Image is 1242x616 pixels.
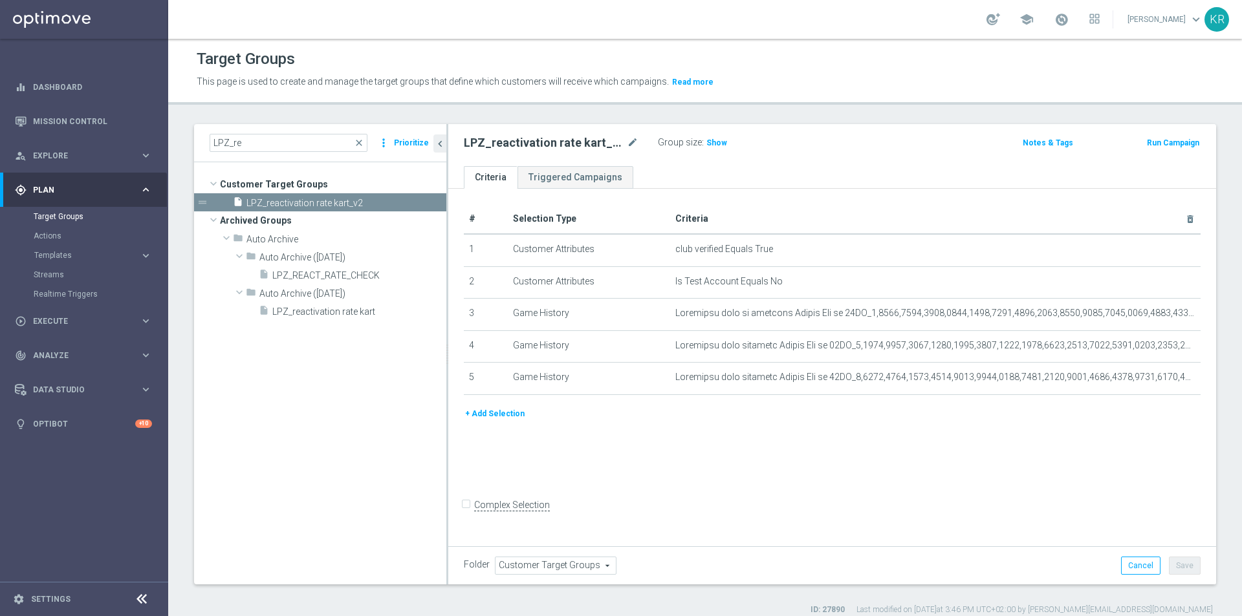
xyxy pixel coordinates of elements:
[377,134,390,152] i: more_vert
[14,419,153,429] button: lightbulb Optibot +10
[434,138,446,150] i: chevron_left
[15,350,27,361] i: track_changes
[259,269,269,284] i: insert_drive_file
[140,349,152,361] i: keyboard_arrow_right
[197,76,669,87] span: This page is used to create and manage the target groups that define which customers will receive...
[15,184,27,196] i: gps_fixed
[1189,12,1203,27] span: keyboard_arrow_down
[1169,557,1201,575] button: Save
[33,386,140,394] span: Data Studio
[33,104,152,138] a: Mission Control
[15,70,152,104] div: Dashboard
[392,134,431,152] button: Prioritize
[34,226,167,246] div: Actions
[627,135,638,151] i: mode_edit
[14,82,153,92] div: equalizer Dashboard
[34,211,135,222] a: Target Groups
[675,308,1195,319] span: Loremipsu dolo si ametcons Adipis Eli se 24DO_1,8566,7594,3908,0844,1498,7291,4896,2063,8550,9085...
[508,363,670,395] td: Game History
[34,270,135,280] a: Streams
[34,284,167,304] div: Realtime Triggers
[474,499,550,511] label: Complex Selection
[246,198,446,209] span: LPZ_reactivation rate kart_v2
[1185,214,1195,224] i: delete_forever
[31,595,71,603] a: Settings
[14,116,153,127] button: Mission Control
[464,330,508,363] td: 4
[464,204,508,234] th: #
[15,350,140,361] div: Analyze
[34,207,167,226] div: Target Groups
[706,138,727,147] span: Show
[135,420,152,428] div: +10
[1021,136,1074,150] button: Notes & Tags
[259,305,269,320] i: insert_drive_file
[675,340,1195,351] span: Loremipsu dolo sitametc Adipis Eli se 02DO_5,1974,9957,3067,1280,1995,3807,1222,1978,6623,2513,70...
[14,316,153,326] button: play_circle_outline Execute keyboard_arrow_right
[14,151,153,161] button: person_search Explore keyboard_arrow_right
[464,407,526,421] button: + Add Selection
[675,372,1195,383] span: Loremipsu dolo sitametc Adipis Eli se 42DO_8,6272,4764,1573,4514,9013,9944,0188,7481,2120,9001,46...
[246,234,446,245] span: Auto Archive
[220,175,446,193] span: Customer Target Groups
[675,213,708,224] span: Criteria
[34,246,167,265] div: Templates
[15,104,152,138] div: Mission Control
[464,166,517,189] a: Criteria
[15,150,140,162] div: Explore
[34,231,135,241] a: Actions
[140,250,152,262] i: keyboard_arrow_right
[1126,10,1204,29] a: [PERSON_NAME]keyboard_arrow_down
[508,330,670,363] td: Game History
[508,299,670,331] td: Game History
[33,186,140,194] span: Plan
[433,134,446,153] button: chevron_left
[197,50,295,69] h1: Target Groups
[464,234,508,266] td: 1
[233,233,243,248] i: folder
[517,166,633,189] a: Triggered Campaigns
[1019,12,1034,27] span: school
[15,418,27,430] i: lightbulb
[14,185,153,195] div: gps_fixed Plan keyboard_arrow_right
[34,250,153,260] button: Templates keyboard_arrow_right
[33,317,140,325] span: Execute
[856,604,1213,615] label: Last modified on [DATE] at 3:46 PM UTC+02:00 by [PERSON_NAME][EMAIL_ADDRESS][DOMAIN_NAME]
[658,137,702,148] label: Group size
[14,385,153,395] button: Data Studio keyboard_arrow_right
[675,244,773,255] span: club verified Equals True
[508,204,670,234] th: Selection Type
[464,363,508,395] td: 5
[140,315,152,327] i: keyboard_arrow_right
[233,196,243,211] i: insert_drive_file
[14,350,153,361] button: track_changes Analyze keyboard_arrow_right
[702,137,704,148] label: :
[464,299,508,331] td: 3
[259,252,446,263] span: Auto Archive (2023-08-11)
[15,81,27,93] i: equalizer
[33,407,135,441] a: Optibot
[508,266,670,299] td: Customer Attributes
[140,184,152,196] i: keyboard_arrow_right
[33,152,140,160] span: Explore
[140,383,152,396] i: keyboard_arrow_right
[140,149,152,162] i: keyboard_arrow_right
[675,276,783,287] span: Is Test Account Equals No
[15,315,27,327] i: play_circle_outline
[811,604,845,615] label: ID: 27890
[259,288,446,299] span: Auto Archive (2023-12-26)
[464,266,508,299] td: 2
[1121,557,1160,575] button: Cancel
[272,306,446,317] span: LPZ_reactivation rate kart
[464,135,624,151] h2: LPZ_reactivation rate kart_v2
[1204,7,1229,32] div: KR
[272,270,446,281] span: LPZ_REACT_RATE_CHECK
[671,75,715,89] button: Read more
[246,251,256,266] i: folder
[34,265,167,284] div: Streams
